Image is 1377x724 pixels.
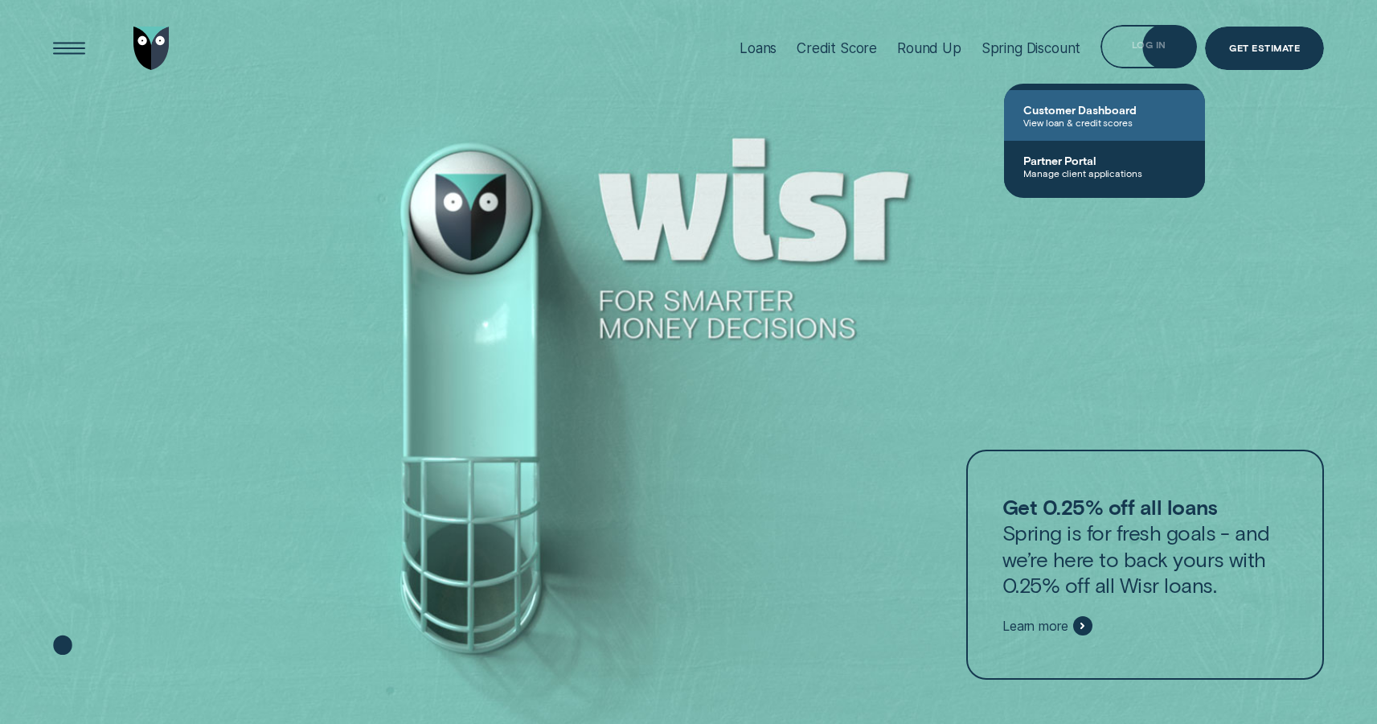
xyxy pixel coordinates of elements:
[740,40,777,56] div: Loans
[1100,25,1197,68] button: Log in
[1002,494,1217,519] strong: Get 0.25% off all loans
[897,40,961,56] div: Round Up
[1004,141,1205,191] a: Partner PortalManage client applications
[47,27,91,70] button: Open Menu
[1023,167,1186,179] span: Manage client applications
[797,40,877,56] div: Credit Score
[1205,27,1324,70] a: Get Estimate
[1002,618,1068,634] span: Learn more
[1023,154,1186,167] span: Partner Portal
[1023,103,1186,117] span: Customer Dashboard
[1132,40,1166,48] div: Log in
[1023,117,1186,128] span: View loan & credit scores
[966,450,1324,680] a: Get 0.25% off all loansSpring is for fresh goals - and we’re here to back yours with 0.25% off al...
[133,27,170,70] img: Wisr
[982,40,1080,56] div: Spring Discount
[1004,90,1205,141] a: Customer DashboardView loan & credit scores
[1002,494,1288,599] p: Spring is for fresh goals - and we’re here to back yours with 0.25% off all Wisr loans.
